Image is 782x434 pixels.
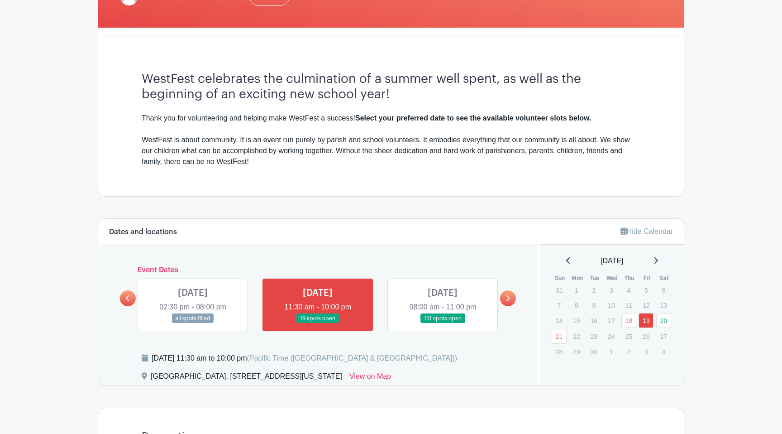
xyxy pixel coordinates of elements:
[142,72,640,102] h3: WestFest celebrates the culmination of a summer well spent, as well as the beginning of an exciti...
[349,371,391,386] a: View on Map
[152,353,457,364] div: [DATE] 11:30 am to 10:00 pm
[586,329,601,343] p: 23
[604,329,619,343] p: 24
[638,274,656,283] th: Fri
[639,313,653,328] a: 19
[586,274,604,283] th: Tue
[109,228,177,236] h6: Dates and locations
[586,283,601,297] p: 2
[656,329,671,343] p: 27
[604,313,619,328] p: 17
[569,298,584,312] p: 8
[639,329,653,343] p: 26
[569,313,584,328] p: 15
[552,329,567,344] a: 21
[247,354,457,362] span: (Pacific Time ([GEOGRAPHIC_DATA] & [GEOGRAPHIC_DATA]))
[552,313,567,328] p: 14
[604,345,619,359] p: 1
[604,298,619,312] p: 10
[552,298,567,312] p: 7
[569,329,584,343] p: 22
[604,283,619,297] p: 3
[355,114,591,122] strong: Select your preferred date to see the available volunteer slots below.
[142,135,640,167] div: WestFest is about community. It is an event run purely by parish and school volunteers. It embodi...
[603,274,621,283] th: Wed
[151,371,342,386] div: [GEOGRAPHIC_DATA], [STREET_ADDRESS][US_STATE]
[639,298,653,312] p: 12
[656,345,671,359] p: 4
[656,313,671,328] a: 20
[639,345,653,359] p: 3
[656,283,671,297] p: 6
[552,283,567,297] p: 31
[639,283,653,297] p: 5
[569,345,584,359] p: 29
[568,274,586,283] th: Mon
[621,345,636,359] p: 2
[586,298,601,312] p: 9
[586,345,601,359] p: 30
[621,329,636,343] p: 25
[601,256,623,266] span: [DATE]
[551,274,569,283] th: Sun
[656,274,673,283] th: Sat
[552,345,567,359] p: 28
[620,227,673,235] a: Hide Calendar
[586,313,601,328] p: 16
[621,313,636,328] a: 18
[136,266,500,275] h6: Event Dates
[621,298,636,312] p: 11
[621,283,636,297] p: 4
[142,113,640,124] div: Thank you for volunteering and helping make WestFest a success!
[569,283,584,297] p: 1
[621,274,639,283] th: Thu
[656,298,671,312] p: 13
